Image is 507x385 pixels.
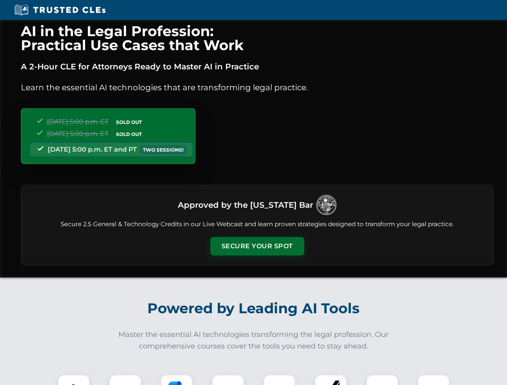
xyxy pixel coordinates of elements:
h1: AI in the Legal Profession: Practical Use Cases that Work [21,24,494,52]
p: A 2-Hour CLE for Attorneys Ready to Master AI in Practice [21,60,494,73]
p: Secure 2.5 General & Technology Credits in our Live Webcast and learn proven strategies designed ... [31,220,484,229]
span: SOLD OUT [113,130,145,138]
button: Secure Your Spot [210,237,304,255]
h3: Approved by the [US_STATE] Bar [178,198,313,212]
span: [DATE] 5:00 p.m. ET [47,118,108,126]
img: Trusted CLEs [12,4,108,16]
p: Master the essential AI technologies transforming the legal profession. Our comprehensive courses... [113,329,394,352]
h2: Powered by Leading AI Tools [31,294,476,322]
p: Learn the essential AI technologies that are transforming legal practice. [21,81,494,94]
span: SOLD OUT [113,118,145,126]
img: Logo [316,195,336,215]
span: [DATE] 5:00 p.m. ET [47,130,108,138]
